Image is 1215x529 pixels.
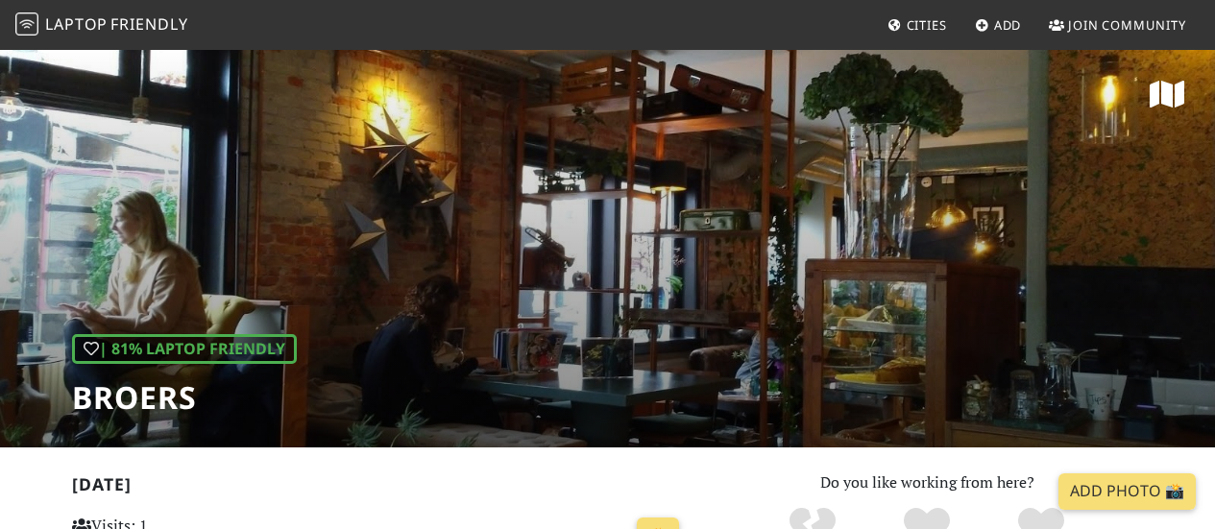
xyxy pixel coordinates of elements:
span: Laptop [45,13,108,35]
a: Join Community [1041,8,1194,42]
span: Join Community [1068,16,1186,34]
span: Cities [907,16,947,34]
a: Add Photo 📸 [1058,473,1196,510]
span: Add [994,16,1022,34]
a: Add [967,8,1030,42]
a: LaptopFriendly LaptopFriendly [15,9,188,42]
div: | 81% Laptop Friendly [72,334,297,365]
p: Do you like working from here? [711,470,1144,495]
h2: [DATE] [72,474,688,502]
h1: Broers [72,379,297,416]
a: Cities [880,8,955,42]
span: Friendly [110,13,187,35]
img: LaptopFriendly [15,12,38,36]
